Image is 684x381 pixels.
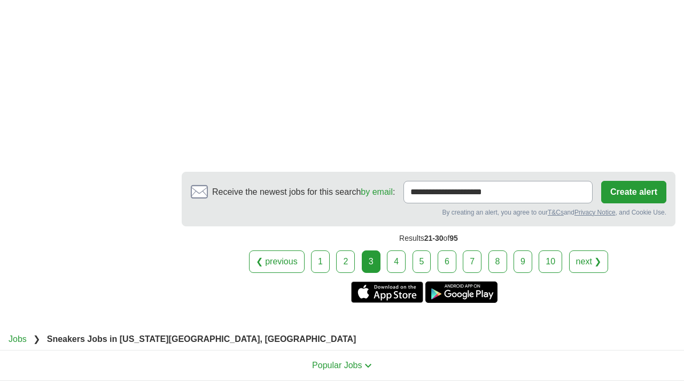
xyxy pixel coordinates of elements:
[449,234,458,242] span: 95
[312,361,362,370] span: Popular Jobs
[569,250,609,273] a: next ❯
[311,250,330,273] a: 1
[463,250,481,273] a: 7
[387,250,406,273] a: 4
[548,209,564,216] a: T&Cs
[336,250,355,273] a: 2
[249,250,305,273] a: ❮ previous
[438,250,456,273] a: 6
[413,250,431,273] a: 5
[9,334,27,344] a: Jobs
[182,226,675,250] div: Results of
[574,209,616,216] a: Privacy Notice
[601,181,666,203] button: Create alert
[514,250,532,273] a: 9
[351,281,423,303] a: Get the iPhone app
[424,234,444,242] span: 21-30
[425,281,498,303] a: Get the Android app
[488,250,507,273] a: 8
[364,363,372,368] img: toggle icon
[47,334,356,344] strong: Sneakers Jobs in [US_STATE][GEOGRAPHIC_DATA], [GEOGRAPHIC_DATA]
[361,187,393,196] a: by email
[362,250,380,273] div: 3
[33,334,40,344] span: ❯
[191,208,666,217] div: By creating an alert, you agree to our and , and Cookie Use.
[212,186,395,199] span: Receive the newest jobs for this search :
[539,250,562,273] a: 10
